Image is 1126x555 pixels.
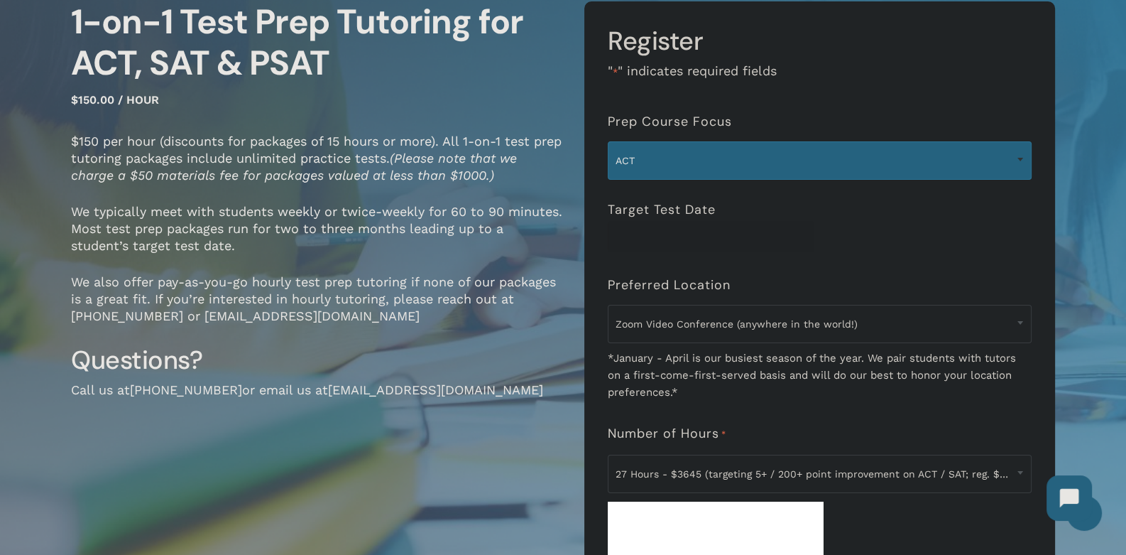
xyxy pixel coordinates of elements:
[71,274,563,344] p: We also offer pay-as-you-go hourly test prep tutoring if none of our packages is a great fit. If ...
[71,1,563,84] h1: 1-on-1 Test Prep Tutoring for ACT, SAT & PSAT
[328,382,543,397] a: [EMAIL_ADDRESS][DOMAIN_NAME]
[608,305,1032,343] span: Zoom Video Conference (anywhere in the world!)
[608,146,1031,176] span: ACT
[608,455,1032,493] span: 27 Hours - $3645 (targeting 5+ / 200+ point improvement on ACT / SAT; reg. $4050)
[130,382,242,397] a: [PHONE_NUMBER]
[71,203,563,274] p: We typically meet with students weekly or twice-weekly for 60 to 90 minutes. Most test prep packa...
[608,459,1031,489] span: 27 Hours - $3645 (targeting 5+ / 200+ point improvement on ACT / SAT; reg. $4050)
[608,141,1032,180] span: ACT
[608,114,732,129] label: Prep Course Focus
[608,426,726,442] label: Number of Hours
[608,309,1031,339] span: Zoom Video Conference (anywhere in the world!)
[608,340,1032,401] div: *January - April is our busiest season of the year. We pair students with tutors on a first-come-...
[1032,461,1106,535] iframe: Chatbot
[71,93,159,107] span: $150.00 / hour
[608,63,1032,100] p: " " indicates required fields
[608,203,716,217] label: Target Test Date
[608,25,1032,58] h3: Register
[71,133,563,203] p: $150 per hour (discounts for packages of 15 hours or more). All 1-on-1 test prep tutoring package...
[71,151,517,183] em: (Please note that we charge a $50 materials fee for packages valued at less than $1000.)
[608,278,731,292] label: Preferred Location
[71,344,563,377] h3: Questions?
[71,382,563,418] p: Call us at or email us at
